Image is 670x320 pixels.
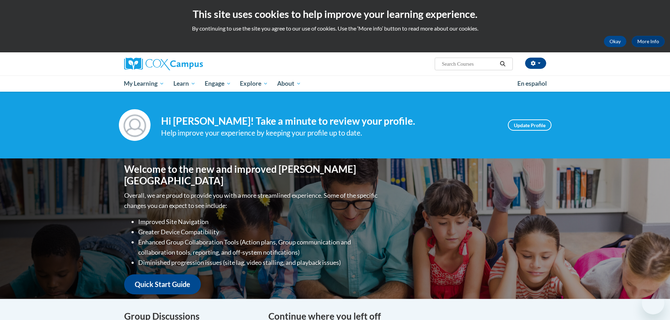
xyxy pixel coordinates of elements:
[517,80,547,87] span: En español
[604,36,626,47] button: Okay
[120,76,169,92] a: My Learning
[441,60,497,68] input: Search Courses
[513,76,551,91] a: En español
[124,58,203,70] img: Cox Campus
[138,257,379,268] li: Diminished progression issues (site lag, video stalling, and playback issues)
[173,79,196,88] span: Learn
[119,109,151,141] img: Profile Image
[114,76,557,92] div: Main menu
[632,36,665,47] a: More Info
[124,79,164,88] span: My Learning
[235,76,273,92] a: Explore
[642,292,664,314] iframe: Button to launch messaging window
[273,76,306,92] a: About
[161,115,497,127] h4: Hi [PERSON_NAME]! Take a minute to review your profile.
[124,163,379,187] h1: Welcome to the new and improved [PERSON_NAME][GEOGRAPHIC_DATA]
[138,217,379,227] li: Improved Site Navigation
[124,190,379,211] p: Overall, we are proud to provide you with a more streamlined experience. Some of the specific cha...
[240,79,268,88] span: Explore
[5,25,665,32] p: By continuing to use the site you agree to our use of cookies. Use the ‘More info’ button to read...
[205,79,231,88] span: Engage
[200,76,236,92] a: Engage
[525,58,546,69] button: Account Settings
[161,127,497,139] div: Help improve your experience by keeping your profile up to date.
[5,7,665,21] h2: This site uses cookies to help improve your learning experience.
[508,119,551,131] a: Update Profile
[124,274,201,294] a: Quick Start Guide
[169,76,200,92] a: Learn
[277,79,301,88] span: About
[138,227,379,237] li: Greater Device Compatibility
[124,58,258,70] a: Cox Campus
[497,60,508,68] button: Search
[138,237,379,257] li: Enhanced Group Collaboration Tools (Action plans, Group communication and collaboration tools, re...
